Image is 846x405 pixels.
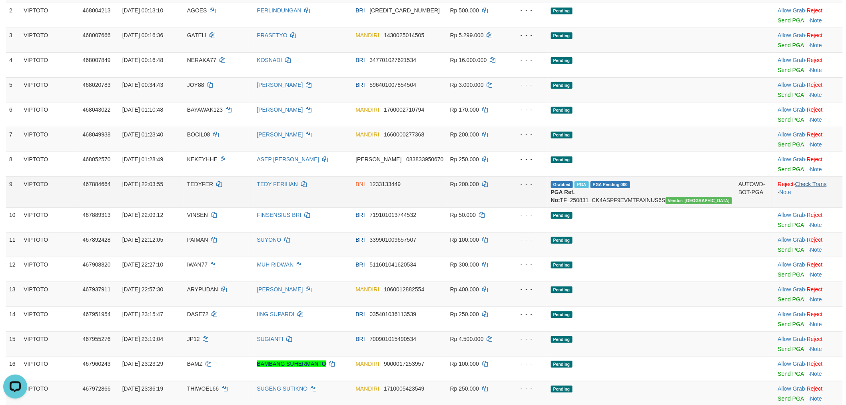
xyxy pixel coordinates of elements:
[807,237,823,243] a: Reject
[807,361,823,367] a: Reject
[807,156,823,162] a: Reject
[20,282,79,307] td: VIPTOTO
[257,385,308,392] a: SUGENG SUTIKNO
[6,307,20,331] td: 14
[450,7,479,14] span: Rp 500.000
[355,156,401,162] span: [PERSON_NAME]
[778,321,804,327] a: Send PGA
[257,336,283,342] a: SUGIANTI
[551,8,573,14] span: Pending
[6,282,20,307] td: 13
[509,385,545,393] div: - - -
[450,181,479,187] span: Rp 200.000
[187,82,204,88] span: JOY88
[83,261,111,268] span: 467908820
[384,361,424,367] span: Copy 9000017253957 to clipboard
[778,106,805,113] a: Allow Grab
[509,155,545,163] div: - - -
[807,7,823,14] a: Reject
[187,385,219,392] span: THIWOEL66
[450,336,484,342] span: Rp 4.500.000
[775,3,843,28] td: ·
[450,212,476,218] span: Rp 50.000
[778,385,807,392] span: ·
[187,212,208,218] span: VINSEN
[775,102,843,127] td: ·
[548,176,736,207] td: TF_250831_CK4ASPF9EVMTPAXNUS6S
[778,346,804,352] a: Send PGA
[83,286,111,293] span: 467937911
[370,82,417,88] span: Copy 596401007854504 to clipboard
[509,285,545,293] div: - - -
[807,261,823,268] a: Reject
[257,181,298,187] a: TEDY FERIHAN
[778,92,804,98] a: Send PGA
[122,82,163,88] span: [DATE] 00:34:43
[83,106,111,113] span: 468043022
[551,82,573,89] span: Pending
[20,28,79,52] td: VIPTOTO
[20,176,79,207] td: VIPTOTO
[810,67,822,73] a: Note
[778,371,804,377] a: Send PGA
[20,152,79,176] td: VIPTOTO
[187,181,213,187] span: TEDYFER
[6,127,20,152] td: 7
[384,385,424,392] span: Copy 1710005423549 to clipboard
[370,311,417,317] span: Copy 035401036113539 to clipboard
[551,181,573,188] span: Grabbed
[810,222,822,228] a: Note
[778,286,805,293] a: Allow Grab
[355,181,365,187] span: BNI
[509,360,545,368] div: - - -
[406,156,443,162] span: Copy 083833950670 to clipboard
[122,7,163,14] span: [DATE] 00:13:10
[6,331,20,356] td: 15
[20,257,79,282] td: VIPTOTO
[122,181,163,187] span: [DATE] 22:03:55
[807,336,823,342] a: Reject
[551,336,573,343] span: Pending
[257,286,303,293] a: [PERSON_NAME]
[778,166,804,172] a: Send PGA
[6,52,20,77] td: 4
[450,156,479,162] span: Rp 250.000
[187,57,216,63] span: NERAKA77
[775,127,843,152] td: ·
[778,67,804,73] a: Send PGA
[775,356,843,381] td: ·
[450,82,484,88] span: Rp 3.000.000
[370,57,417,63] span: Copy 347701027621534 to clipboard
[778,141,804,148] a: Send PGA
[6,28,20,52] td: 3
[778,385,805,392] a: Allow Grab
[778,32,807,38] span: ·
[450,106,479,113] span: Rp 170.000
[257,131,303,138] a: [PERSON_NAME]
[778,131,807,138] span: ·
[122,237,163,243] span: [DATE] 22:12:05
[20,102,79,127] td: VIPTOTO
[20,77,79,102] td: VIPTOTO
[187,131,210,138] span: BOCIL08
[20,307,79,331] td: VIPTOTO
[6,152,20,176] td: 8
[20,356,79,381] td: VIPTOTO
[384,32,424,38] span: Copy 1430025014505 to clipboard
[807,311,823,317] a: Reject
[450,261,479,268] span: Rp 300.000
[122,212,163,218] span: [DATE] 22:09:12
[775,307,843,331] td: ·
[355,261,365,268] span: BRI
[370,237,417,243] span: Copy 339901009657507 to clipboard
[775,28,843,52] td: ·
[807,32,823,38] a: Reject
[6,207,20,232] td: 10
[778,261,805,268] a: Allow Grab
[384,131,424,138] span: Copy 1660000277368 to clipboard
[187,237,208,243] span: PAIMAN
[778,237,807,243] span: ·
[370,261,417,268] span: Copy 511601041620534 to clipboard
[778,247,804,253] a: Send PGA
[778,156,807,162] span: ·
